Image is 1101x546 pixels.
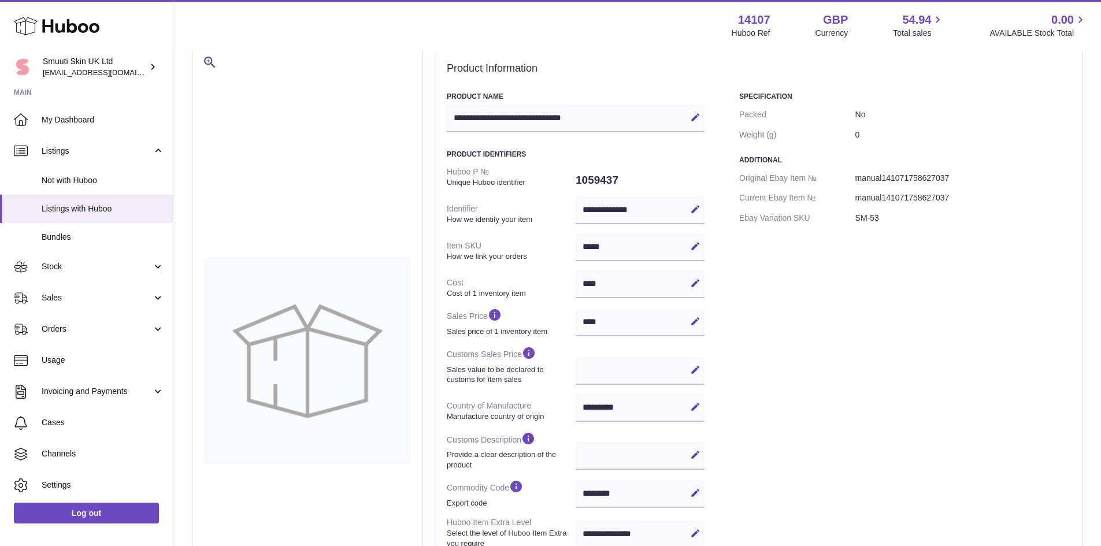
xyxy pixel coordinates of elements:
[823,12,848,28] strong: GBP
[739,168,855,188] dt: Original Ebay Item №
[447,426,576,474] dt: Customs Description
[42,232,164,243] span: Bundles
[447,396,576,426] dt: Country of Manufacture
[14,58,31,76] img: internalAdmin-14107@internal.huboo.com
[447,177,573,188] strong: Unique Huboo identifier
[576,168,705,192] dd: 1059437
[447,450,573,470] strong: Provide a clear description of the product
[42,355,164,366] span: Usage
[738,12,770,28] strong: 14107
[42,448,164,459] span: Channels
[42,261,152,272] span: Stock
[447,199,576,229] dt: Identifier
[447,326,573,337] strong: Sales price of 1 inventory item
[1051,12,1074,28] span: 0.00
[739,125,855,145] dt: Weight (g)
[855,125,1070,145] dd: 0
[447,498,573,508] strong: Export code
[447,162,576,192] dt: Huboo P №
[989,28,1087,39] span: AVAILABLE Stock Total
[447,303,576,341] dt: Sales Price
[447,251,573,262] strong: How we link your orders
[815,28,848,39] div: Currency
[447,341,576,389] dt: Customs Sales Price
[902,12,931,28] span: 54.94
[42,203,164,214] span: Listings with Huboo
[447,214,573,225] strong: How we identify your item
[42,417,164,428] span: Cases
[42,386,152,397] span: Invoicing and Payments
[14,503,159,523] a: Log out
[893,28,944,39] span: Total sales
[989,12,1087,39] a: 0.00 AVAILABLE Stock Total
[855,188,1070,208] dd: manual141071758627037
[447,365,573,385] strong: Sales value to be declared to customs for item sales
[447,150,705,159] h3: Product Identifiers
[855,168,1070,188] dd: manual141071758627037
[893,12,944,39] a: 54.94 Total sales
[739,188,855,208] dt: Current Ebay Item №
[855,105,1070,125] dd: No
[204,257,411,464] img: no-photo-large.jpg
[42,480,164,491] span: Settings
[42,114,164,125] span: My Dashboard
[739,208,855,228] dt: Ebay Variation SKU
[447,236,576,266] dt: Item SKU
[447,92,705,101] h3: Product Name
[447,288,573,299] strong: Cost of 1 inventory item
[447,62,1070,75] h2: Product Information
[43,68,170,77] span: [EMAIL_ADDRESS][DOMAIN_NAME]
[43,56,147,78] div: Smuuti Skin UK Ltd
[739,92,1070,101] h3: Specification
[447,411,573,422] strong: Manufacture country of origin
[42,175,164,186] span: Not with Huboo
[42,324,152,335] span: Orders
[739,105,855,125] dt: Packed
[447,474,576,512] dt: Commodity Code
[447,273,576,303] dt: Cost
[42,292,152,303] span: Sales
[739,155,1070,165] h3: Additional
[855,208,1070,228] dd: SM-53
[42,146,152,157] span: Listings
[732,28,770,39] div: Huboo Ref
